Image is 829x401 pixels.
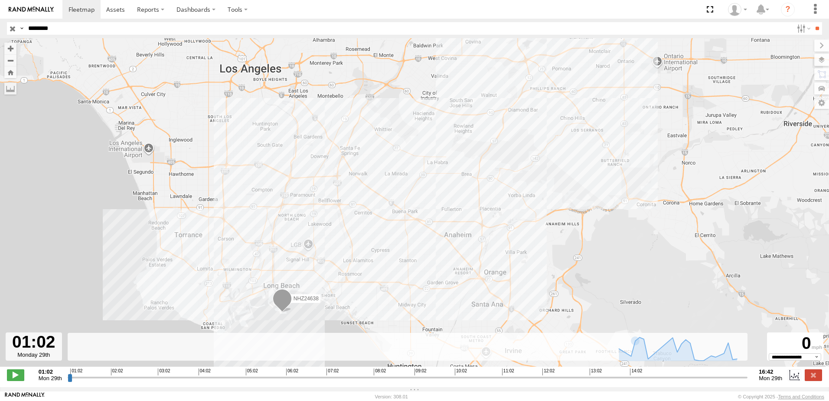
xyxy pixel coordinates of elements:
span: 11:02 [502,368,514,375]
a: Terms and Conditions [778,394,824,399]
span: Mon 29th Sep 2025 [759,375,782,381]
img: rand-logo.svg [9,7,54,13]
strong: 16:42 [759,368,782,375]
a: Visit our Website [5,392,45,401]
div: Zulema McIntosch [725,3,750,16]
div: Version: 308.01 [375,394,408,399]
label: Search Query [18,22,25,35]
div: 0 [768,334,822,353]
span: 08:02 [374,368,386,375]
strong: 01:02 [39,368,62,375]
span: 01:02 [70,368,82,375]
label: Play/Stop [7,369,24,381]
div: © Copyright 2025 - [738,394,824,399]
span: 04:02 [199,368,211,375]
span: 05:02 [246,368,258,375]
label: Map Settings [814,97,829,109]
span: 09:02 [414,368,427,375]
span: 02:02 [111,368,123,375]
span: 12:02 [542,368,555,375]
label: Close [805,369,822,381]
label: Search Filter Options [793,22,812,35]
span: 06:02 [286,368,298,375]
label: Measure [4,82,16,95]
span: 13:02 [590,368,602,375]
span: 03:02 [158,368,170,375]
span: NHZ24638 [294,296,319,302]
button: Zoom in [4,43,16,54]
span: 14:02 [630,368,642,375]
span: Mon 29th Sep 2025 [39,375,62,381]
button: Zoom out [4,54,16,66]
button: Zoom Home [4,66,16,78]
i: ? [781,3,795,16]
span: 10:02 [455,368,467,375]
span: 07:02 [326,368,339,375]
